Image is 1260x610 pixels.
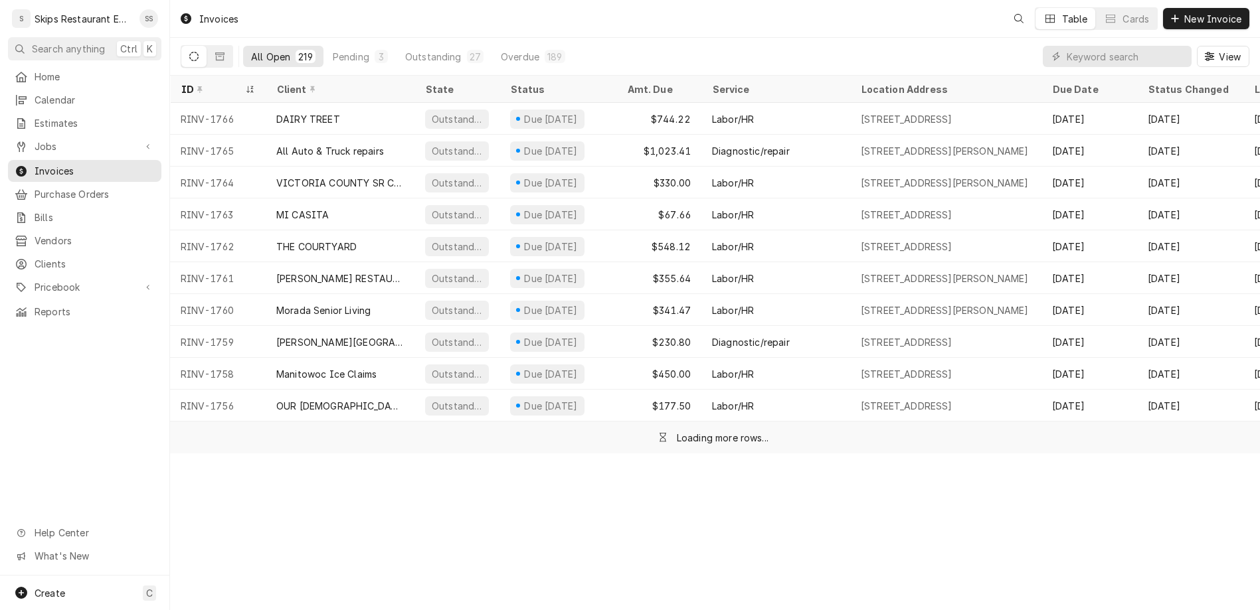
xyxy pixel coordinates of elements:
span: New Invoice [1182,12,1244,26]
div: [DATE] [1041,103,1137,135]
div: Labor/HR [712,367,754,381]
a: Go to Pricebook [8,276,161,298]
div: 3 [377,50,385,64]
span: K [147,42,153,56]
div: [STREET_ADDRESS][PERSON_NAME] [861,144,1029,158]
span: Purchase Orders [35,187,155,201]
div: RINV-1756 [170,390,266,421]
div: [DATE] [1137,262,1243,294]
input: Keyword search [1067,46,1185,67]
div: 219 [298,50,312,64]
div: $341.47 [616,294,701,326]
a: Go to Help Center [8,522,161,544]
div: RINV-1760 [170,294,266,326]
div: Due [DATE] [523,271,579,285]
span: Invoices [35,164,155,178]
div: RINV-1764 [170,167,266,198]
a: Purchase Orders [8,183,161,205]
button: Search anythingCtrlK [8,37,161,60]
div: Outstanding [405,50,462,64]
div: S [12,9,31,28]
div: [STREET_ADDRESS][PERSON_NAME] [861,176,1029,190]
div: Outstanding [430,399,484,413]
div: RINV-1766 [170,103,266,135]
div: DAIRY TREET [276,112,340,126]
div: Outstanding [430,303,484,317]
div: Service [712,82,837,96]
div: [DATE] [1041,167,1137,198]
span: Vendors [35,234,155,248]
a: Reports [8,301,161,323]
div: [STREET_ADDRESS][PERSON_NAME] [861,303,1029,317]
button: View [1197,46,1249,67]
span: Bills [35,210,155,224]
div: $450.00 [616,358,701,390]
div: Due [DATE] [523,367,579,381]
div: All Auto & Truck repairs [276,144,384,158]
span: Calendar [35,93,155,107]
div: [DATE] [1041,198,1137,230]
div: All Open [251,50,290,64]
div: MI CASITA [276,208,329,222]
div: RINV-1761 [170,262,266,294]
div: Labor/HR [712,112,754,126]
div: [DATE] [1041,390,1137,421]
div: Loading more rows... [677,431,768,445]
a: Estimates [8,112,161,134]
div: Due [DATE] [523,335,579,349]
button: New Invoice [1163,8,1249,29]
div: [DATE] [1137,390,1243,421]
div: Due [DATE] [523,144,579,158]
div: Due Date [1052,82,1124,96]
span: What's New [35,549,153,563]
div: Labor/HR [712,240,754,254]
div: [DATE] [1041,262,1137,294]
div: THE COURTYARD [276,240,357,254]
div: Table [1062,12,1088,26]
div: [DATE] [1041,358,1137,390]
div: [STREET_ADDRESS] [861,208,952,222]
div: Labor/HR [712,176,754,190]
div: $1,023.41 [616,135,701,167]
div: Overdue [501,50,539,64]
span: Jobs [35,139,135,153]
div: Shan Skipper's Avatar [139,9,158,28]
div: [STREET_ADDRESS] [861,240,952,254]
div: Labor/HR [712,271,754,285]
div: Diagnostic/repair [712,335,790,349]
div: Outstanding [430,176,484,190]
div: Cards [1123,12,1149,26]
div: [STREET_ADDRESS] [861,367,952,381]
span: Clients [35,257,155,271]
div: Outstanding [430,335,484,349]
span: Create [35,587,65,599]
div: $67.66 [616,198,701,230]
div: [STREET_ADDRESS][PERSON_NAME] [861,271,1029,285]
span: Ctrl [120,42,137,56]
div: $355.64 [616,262,701,294]
div: 27 [470,50,481,64]
div: $177.50 [616,390,701,421]
span: Pricebook [35,280,135,294]
div: [DATE] [1137,326,1243,358]
div: RINV-1758 [170,358,266,390]
div: Outstanding [430,208,484,222]
div: Due [DATE] [523,176,579,190]
div: Due [DATE] [523,240,579,254]
div: Due [DATE] [523,303,579,317]
div: $230.80 [616,326,701,358]
div: Outstanding [430,240,484,254]
div: [PERSON_NAME][GEOGRAPHIC_DATA] (MSL) [276,335,404,349]
span: View [1216,50,1243,64]
div: [STREET_ADDRESS] [861,399,952,413]
div: RINV-1763 [170,198,266,230]
div: RINV-1759 [170,326,266,358]
div: [STREET_ADDRESS] [861,112,952,126]
span: Estimates [35,116,155,130]
div: Manitowoc Ice Claims [276,367,377,381]
div: [DATE] [1041,294,1137,326]
div: Amt. Due [627,82,688,96]
a: Invoices [8,160,161,182]
div: Pending [333,50,369,64]
div: Client [276,82,401,96]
